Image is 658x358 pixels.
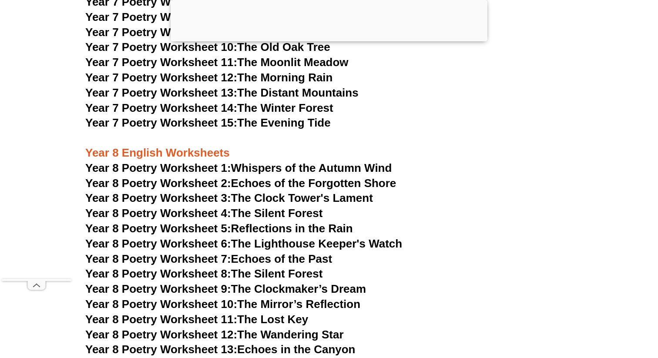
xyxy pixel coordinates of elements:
iframe: Chat Widget [509,260,658,358]
a: Year 7 Poetry Worksheet 12:The Morning Rain [85,71,332,84]
a: Year 8 Poetry Worksheet 13:Echoes in the Canyon [85,343,356,356]
a: Year 8 Poetry Worksheet 10:The Mirror’s Reflection [85,298,360,311]
span: Year 8 Poetry Worksheet 10: [85,298,237,311]
span: Year 7 Poetry Worksheet 14: [85,101,237,114]
span: Year 8 Poetry Worksheet 9: [85,282,231,295]
span: Year 8 Poetry Worksheet 13: [85,343,237,356]
a: Year 7 Poetry Worksheet 15:The Evening Tide [85,116,331,129]
span: Year 8 Poetry Worksheet 1: [85,161,231,174]
a: Year 8 Poetry Worksheet 6:The Lighthouse Keeper's Watch [85,237,402,250]
span: Year 8 Poetry Worksheet 6: [85,237,231,250]
span: Year 7 Poetry Worksheet 12: [85,71,237,84]
span: Year 8 Poetry Worksheet 3: [85,191,231,204]
a: Year 7 Poetry Worksheet 14:The Winter Forest [85,101,333,114]
a: Year 8 Poetry Worksheet 3:The Clock Tower's Lament [85,191,373,204]
a: Year 7 Poetry Worksheet 13:The Distant Mountains [85,86,359,99]
span: Year 7 Poetry Worksheet 11: [85,56,237,69]
iframe: Advertisement [2,18,71,279]
h3: Year 8 English Worksheets [85,131,573,161]
a: Year 8 Poetry Worksheet 11:The Lost Key [85,313,308,326]
a: Year 7 Poetry Worksheet 8:The Enchanted Forest [85,10,349,23]
a: Year 8 Poetry Worksheet 12:The Wandering Star [85,328,344,341]
span: Year 7 Poetry Worksheet 8: [85,10,231,23]
span: Year 7 Poetry Worksheet 10: [85,40,237,54]
a: Year 7 Poetry Worksheet 11:The Moonlit Meadow [85,56,349,69]
a: Year 8 Poetry Worksheet 4:The Silent Forest [85,207,322,220]
span: Year 8 Poetry Worksheet 2: [85,177,231,190]
span: Year 8 Poetry Worksheet 8: [85,267,231,280]
a: Year 8 Poetry Worksheet 7:Echoes of the Past [85,252,332,265]
span: Year 8 Poetry Worksheet 12: [85,328,237,341]
a: Year 8 Poetry Worksheet 2:Echoes of the Forgotten Shore [85,177,396,190]
span: Year 8 Poetry Worksheet 11: [85,313,237,326]
a: Year 8 Poetry Worksheet 9:The Clockmaker’s Dream [85,282,366,295]
span: Year 8 Poetry Worksheet 7: [85,252,231,265]
span: Year 7 Poetry Worksheet 15: [85,116,237,129]
a: Year 7 Poetry Worksheet 9:Echoes in the Canyon [85,26,349,39]
a: Year 8 Poetry Worksheet 1:Whispers of the Autumn Wind [85,161,392,174]
span: Year 7 Poetry Worksheet 9: [85,26,231,39]
a: Year 8 Poetry Worksheet 5:Reflections in the Rain [85,222,353,235]
a: Year 7 Poetry Worksheet 10:The Old Oak Tree [85,40,330,54]
span: Year 8 Poetry Worksheet 4: [85,207,231,220]
span: Year 8 Poetry Worksheet 5: [85,222,231,235]
span: Year 7 Poetry Worksheet 13: [85,86,237,99]
a: Year 8 Poetry Worksheet 8:The Silent Forest [85,267,322,280]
